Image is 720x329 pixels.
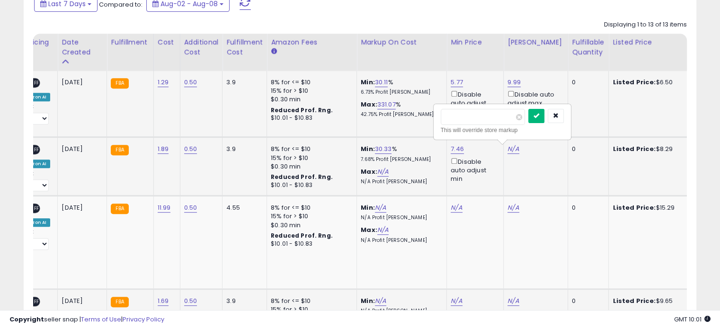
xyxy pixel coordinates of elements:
[226,297,259,305] div: 3.9
[271,87,349,95] div: 15% for > $10
[361,203,375,212] b: Min:
[81,315,121,324] a: Terms of Use
[507,78,521,87] a: 9.99
[375,296,386,306] a: N/A
[271,145,349,153] div: 8% for <= $10
[62,78,99,87] div: [DATE]
[271,221,349,230] div: $0.30 min
[613,203,656,212] b: Listed Price:
[507,203,519,213] a: N/A
[271,212,349,221] div: 15% for > $10
[572,145,601,153] div: 0
[361,237,439,244] p: N/A Profit [PERSON_NAME]
[271,297,349,305] div: 8% for <= $10
[361,225,377,234] b: Max:
[377,100,396,109] a: 331.07
[271,106,333,114] b: Reduced Prof. Rng.
[111,204,128,214] small: FBA
[62,204,99,212] div: [DATE]
[17,160,50,168] div: Amazon AI
[271,47,276,56] small: Amazon Fees.
[507,296,519,306] a: N/A
[27,298,42,306] span: OFF
[572,297,601,305] div: 0
[375,78,388,87] a: 30.11
[361,100,439,118] div: %
[674,315,711,324] span: 2025-08-16 10:01 GMT
[158,37,176,47] div: Cost
[361,100,377,109] b: Max:
[271,181,349,189] div: $10.01 - $10.83
[111,297,128,307] small: FBA
[184,203,197,213] a: 0.50
[17,37,53,47] div: Repricing
[27,146,42,154] span: OFF
[377,167,389,177] a: N/A
[184,296,197,306] a: 0.50
[9,315,44,324] strong: Copyright
[361,167,377,176] b: Max:
[184,144,197,154] a: 0.50
[613,37,694,47] div: Listed Price
[111,37,149,47] div: Fulfillment
[613,296,656,305] b: Listed Price:
[613,78,656,87] b: Listed Price:
[123,315,164,324] a: Privacy Policy
[271,231,333,240] b: Reduced Prof. Rng.
[271,204,349,212] div: 8% for <= $10
[613,144,656,153] b: Listed Price:
[226,37,263,57] div: Fulfillment Cost
[271,154,349,162] div: 15% for > $10
[613,78,691,87] div: $6.50
[62,145,99,153] div: [DATE]
[451,89,496,116] div: Disable auto adjust min
[17,103,50,124] div: Preset:
[111,145,128,155] small: FBA
[27,79,42,87] span: OFF
[271,78,349,87] div: 8% for <= $10
[613,297,691,305] div: $9.65
[271,240,349,248] div: $10.01 - $10.83
[361,296,375,305] b: Min:
[271,162,349,171] div: $0.30 min
[572,78,601,87] div: 0
[451,203,462,213] a: N/A
[271,114,349,122] div: $10.01 - $10.83
[17,218,50,227] div: Amazon AI
[158,78,169,87] a: 1.29
[62,297,99,305] div: [DATE]
[361,37,443,47] div: Markup on Cost
[441,125,564,135] div: This will override store markup
[361,144,375,153] b: Min:
[613,204,691,212] div: $15.29
[361,78,439,96] div: %
[9,315,164,324] div: seller snap | |
[507,89,560,107] div: Disable auto adjust max
[361,145,439,162] div: %
[361,111,439,118] p: 42.75% Profit [PERSON_NAME]
[226,78,259,87] div: 3.9
[375,203,386,213] a: N/A
[271,173,333,181] b: Reduced Prof. Rng.
[613,145,691,153] div: $8.29
[572,204,601,212] div: 0
[184,78,197,87] a: 0.50
[62,37,103,57] div: Date Created
[158,203,171,213] a: 11.99
[572,37,604,57] div: Fulfillable Quantity
[451,156,496,184] div: Disable auto adjust min
[158,296,169,306] a: 1.69
[451,37,499,47] div: Min Price
[361,78,375,87] b: Min:
[361,178,439,185] p: N/A Profit [PERSON_NAME]
[17,170,50,192] div: Preset:
[271,37,353,47] div: Amazon Fees
[361,89,439,96] p: 6.73% Profit [PERSON_NAME]
[271,95,349,104] div: $0.30 min
[226,204,259,212] div: 4.55
[17,229,50,250] div: Preset:
[507,37,564,47] div: [PERSON_NAME]
[507,144,519,154] a: N/A
[375,144,392,154] a: 30.33
[17,93,50,101] div: Amazon AI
